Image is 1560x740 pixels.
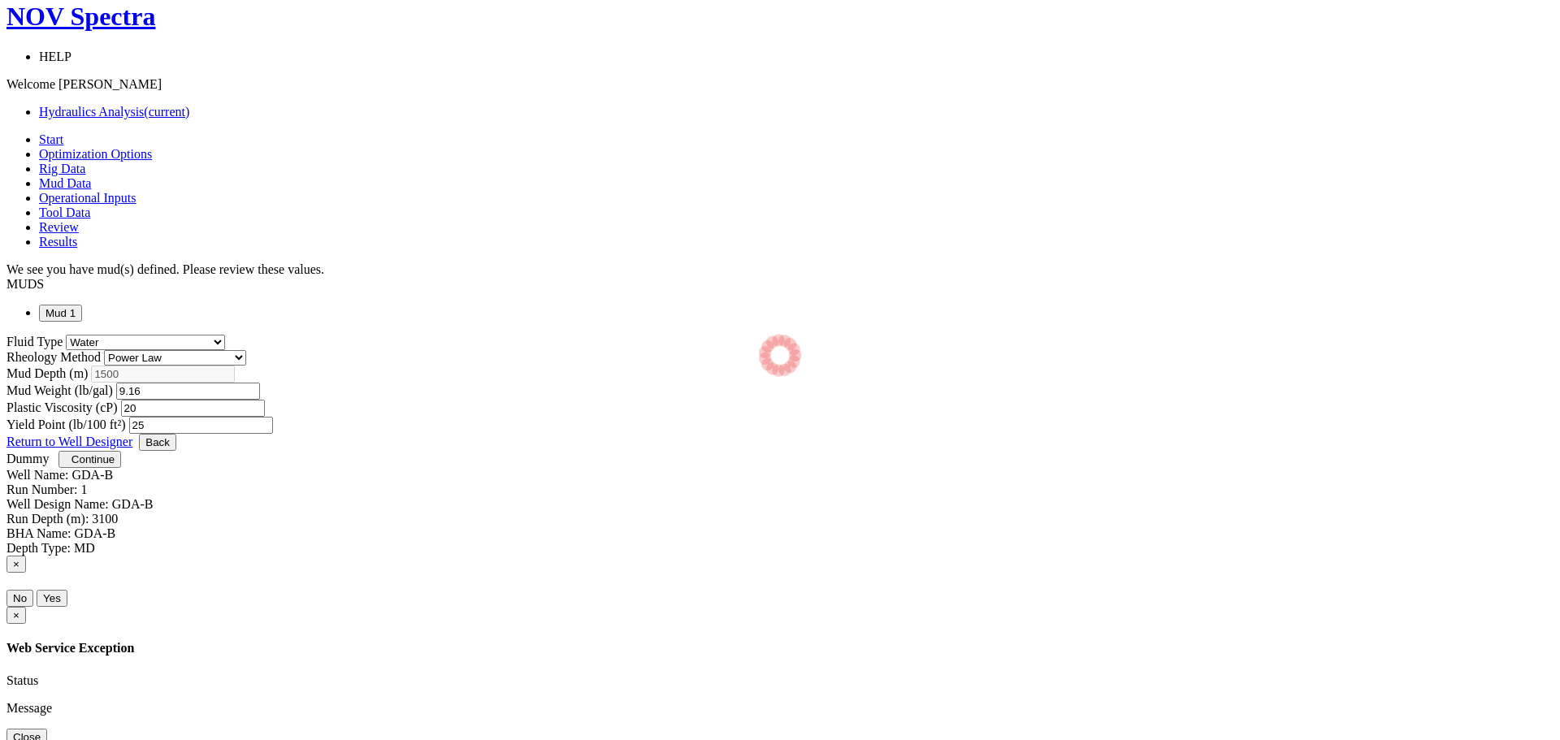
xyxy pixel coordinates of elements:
[92,512,118,526] label: 3100
[81,483,88,496] label: 1
[6,366,88,380] label: Mud Depth (m)
[71,453,115,465] span: Continue
[39,162,85,175] a: Rig Data
[6,468,68,482] label: Well Name:
[6,2,1541,32] a: NOV Spectra
[6,541,71,555] label: Depth Type:
[39,191,136,205] a: Operational Inputs
[39,235,77,249] a: Results
[39,147,152,161] a: Optimization Options
[39,176,91,190] a: Mud Data
[112,497,154,511] label: GDA-B
[6,673,38,687] label: Status
[6,262,324,276] span: We see you have mud(s) defined. Please review these values.
[6,418,126,431] label: Yield Point (lb/100 ft²)
[39,132,63,146] a: Start
[39,50,71,63] span: HELP
[6,483,78,496] label: Run Number:
[6,383,113,397] label: Mud Weight (lb/gal)
[6,77,55,91] span: Welcome
[6,701,52,715] label: Message
[6,435,132,448] a: Return to Well Designer
[75,526,116,540] label: GDA-B
[39,105,189,119] a: Hydraulics Analysis(current)
[37,590,67,607] button: Yes
[6,277,44,291] span: MUDS
[6,350,101,364] label: Rheology Method
[71,468,113,482] label: GDA-B
[144,105,189,119] span: (current)
[39,305,82,322] button: Mud 1
[39,206,90,219] a: Tool Data
[6,400,118,414] label: Plastic Viscosity (cP)
[39,220,79,234] a: Review
[6,641,1541,656] h4: Web Service Exception
[58,77,162,91] span: [PERSON_NAME]
[6,497,109,511] label: Well Design Name:
[6,556,26,573] button: Close
[6,452,49,465] a: Dummy
[139,434,176,451] button: Back
[74,541,95,555] label: MD
[6,526,71,540] label: BHA Name:
[6,512,89,526] label: Run Depth (m):
[13,609,19,621] span: ×
[6,590,33,607] button: No
[6,607,26,624] button: Close
[6,335,63,348] label: Fluid Type
[13,558,19,570] span: ×
[58,451,121,468] button: Continue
